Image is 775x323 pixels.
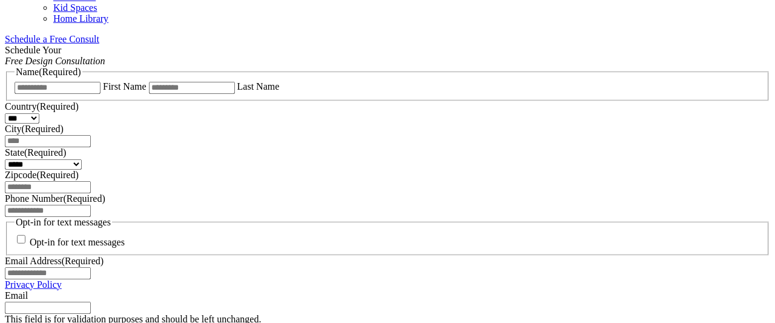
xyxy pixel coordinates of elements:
a: Privacy Policy [5,279,62,290]
legend: Name [15,67,82,78]
span: (Required) [24,147,66,158]
span: (Required) [63,193,105,204]
label: Email Address [5,256,104,266]
label: Country [5,101,79,112]
a: Schedule a Free Consult (opens a dropdown menu) [5,34,99,44]
span: (Required) [22,124,64,134]
a: Home Library [53,13,108,24]
em: Free Design Consultation [5,56,105,66]
span: Schedule Your [5,45,105,66]
label: Phone Number [5,193,105,204]
label: City [5,124,64,134]
a: Kid Spaces [53,2,97,13]
label: Last Name [237,81,280,92]
label: State [5,147,66,158]
label: Zipcode [5,170,79,180]
span: (Required) [39,67,81,77]
label: Opt-in for text messages [30,238,125,248]
span: (Required) [62,256,104,266]
label: Email [5,290,28,301]
span: (Required) [36,170,78,180]
label: First Name [103,81,147,92]
span: (Required) [36,101,78,112]
legend: Opt-in for text messages [15,217,112,228]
